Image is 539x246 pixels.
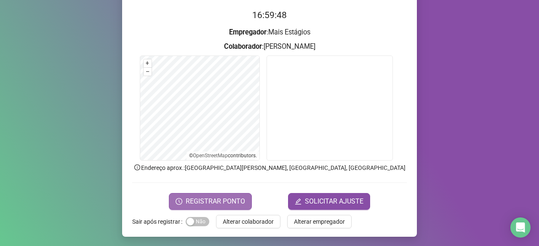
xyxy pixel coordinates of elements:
[193,153,228,159] a: OpenStreetMap
[305,196,363,206] span: SOLICITAR AJUSTE
[132,41,407,52] h3: : [PERSON_NAME]
[224,42,262,50] strong: Colaborador
[176,198,182,205] span: clock-circle
[216,215,280,228] button: Alterar colaborador
[295,198,302,205] span: edit
[294,217,345,226] span: Alterar empregador
[133,164,141,171] span: info-circle
[169,193,252,210] button: REGISTRAR PONTO
[132,27,407,38] h3: : Mais Estágios
[132,163,407,172] p: Endereço aprox. : [GEOGRAPHIC_DATA][PERSON_NAME], [GEOGRAPHIC_DATA], [GEOGRAPHIC_DATA]
[144,59,152,67] button: +
[223,217,274,226] span: Alterar colaborador
[186,196,245,206] span: REGISTRAR PONTO
[288,193,370,210] button: editSOLICITAR AJUSTE
[229,28,267,36] strong: Empregador
[189,153,257,159] li: © contributors.
[287,215,352,228] button: Alterar empregador
[144,68,152,76] button: –
[252,10,287,20] time: 16:59:48
[510,217,531,238] div: Open Intercom Messenger
[132,215,186,228] label: Sair após registrar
